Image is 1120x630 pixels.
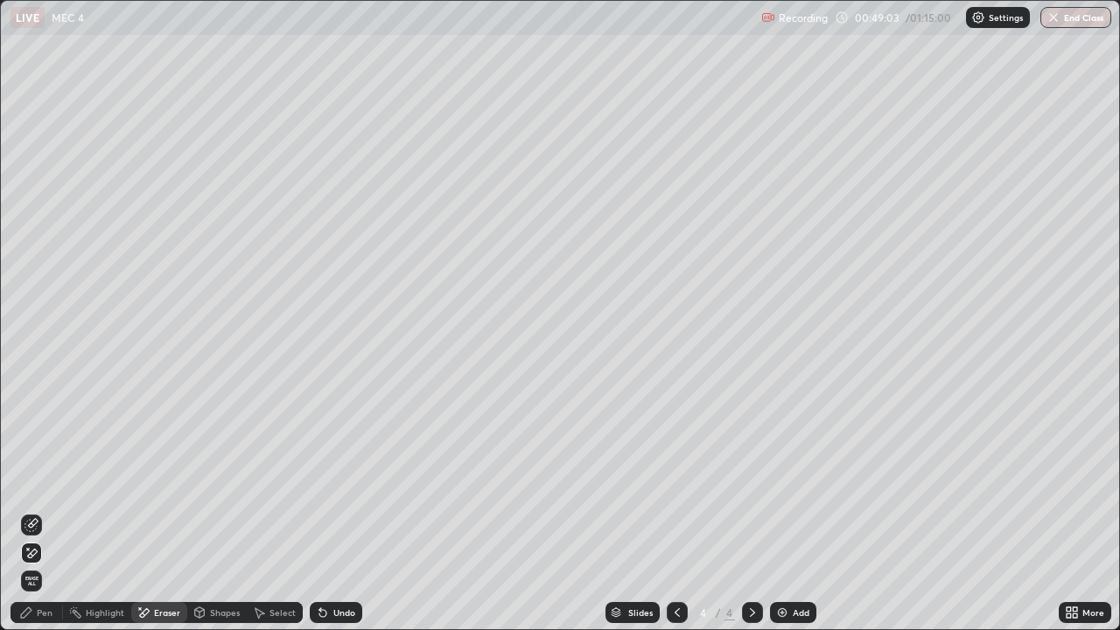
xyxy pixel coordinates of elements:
div: 4 [695,607,712,618]
img: class-settings-icons [971,10,985,24]
div: Shapes [210,608,240,617]
div: Select [269,608,296,617]
button: End Class [1040,7,1111,28]
div: Highlight [86,608,124,617]
p: MEC 4 [52,10,84,24]
div: Slides [628,608,653,617]
img: add-slide-button [775,605,789,619]
div: More [1082,608,1104,617]
img: recording.375f2c34.svg [761,10,775,24]
p: Recording [779,11,828,24]
span: Erase all [22,576,41,586]
p: LIVE [16,10,39,24]
div: Undo [333,608,355,617]
p: Settings [989,13,1023,22]
div: 4 [724,605,735,620]
div: Add [793,608,809,617]
img: end-class-cross [1046,10,1060,24]
div: Pen [37,608,52,617]
div: Eraser [154,608,180,617]
div: / [716,607,721,618]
